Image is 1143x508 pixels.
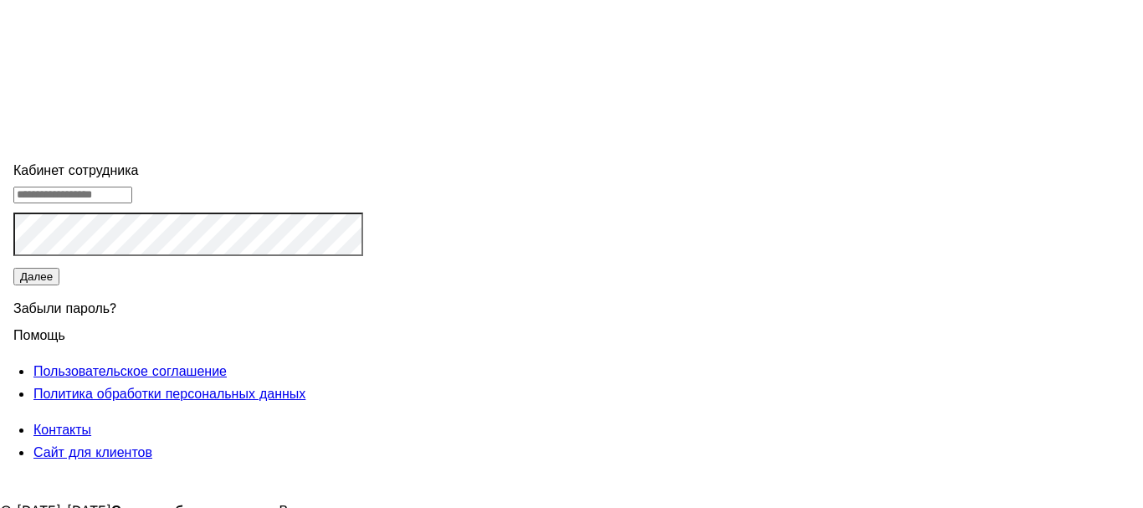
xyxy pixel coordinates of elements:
[33,385,305,402] a: Политика обработки персональных данных
[13,268,59,285] button: Далее
[33,362,227,379] a: Пользовательское соглашение
[13,159,363,182] div: Кабинет сотрудника
[33,444,152,460] a: Сайт для клиентов
[13,287,363,324] div: Забыли пароль?
[13,316,65,343] span: Помощь
[33,421,91,438] a: Контакты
